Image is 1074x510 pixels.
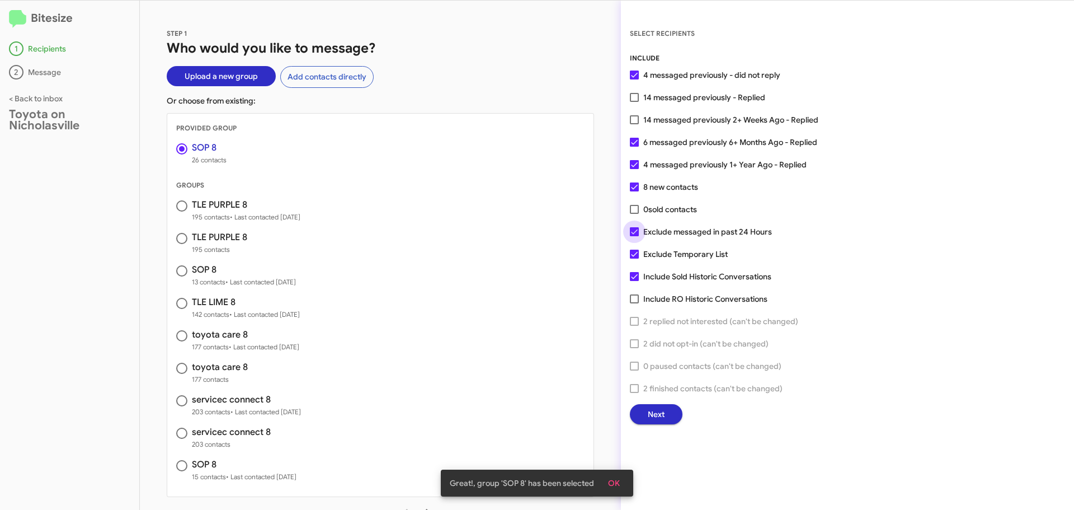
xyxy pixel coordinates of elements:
h3: servicec connect 8 [192,395,301,404]
span: sold contacts [648,204,697,214]
span: 14 messaged previously 2+ Weeks Ago - Replied [643,113,818,127]
button: Next [630,404,682,424]
span: • Last contacted [DATE] [230,213,300,221]
span: 2 finished contacts (can't be changed) [643,382,783,395]
span: 13 contacts [192,277,296,288]
h3: toyota care 8 [192,330,299,339]
span: • Last contacted [DATE] [229,310,300,319]
span: 0 [643,203,697,216]
span: SELECT RECIPIENTS [630,29,695,38]
span: • Last contacted [DATE] [229,343,299,351]
h3: TLE PURPLE 8 [192,200,300,209]
span: Next [648,404,665,424]
span: Great!, group 'SOP 8' has been selected [450,478,594,489]
h2: Bitesize [9,10,130,28]
p: Or choose from existing: [167,95,594,106]
span: 15 contacts [192,471,296,483]
h3: SOP 8 [192,460,296,469]
h3: SOP 8 [192,143,227,152]
span: 8 new contacts [643,180,698,194]
span: • Last contacted [DATE] [225,278,296,286]
button: Upload a new group [167,66,276,86]
div: PROVIDED GROUP [167,123,593,134]
h3: TLE LIME 8 [192,298,300,307]
span: Exclude Temporary List [643,247,728,261]
div: INCLUDE [630,53,1065,64]
div: Recipients [9,41,130,56]
h3: SOP 8 [192,265,296,274]
span: • Last contacted [DATE] [226,472,296,481]
h3: TLE PURPLE 8 [192,233,247,242]
div: Message [9,65,130,79]
span: 14 messaged previously - Replied [643,91,765,104]
span: 4 messaged previously 1+ Year Ago - Replied [643,158,807,171]
a: < Back to inbox [9,93,63,104]
span: 195 contacts [192,244,247,255]
div: GROUPS [167,180,593,191]
span: Include RO Historic Conversations [643,292,767,306]
div: 2 [9,65,23,79]
span: Exclude messaged in past 24 Hours [643,225,772,238]
span: • Last contacted [DATE] [230,408,301,416]
button: OK [599,473,629,493]
span: OK [608,473,620,493]
span: 2 replied not interested (can't be changed) [643,315,798,328]
h3: toyota care 8 [192,363,248,372]
h3: servicec connect 8 [192,428,271,437]
div: Toyota on Nicholasville [9,109,130,131]
span: Include Sold Historic Conversations [643,270,771,283]
span: 4 messaged previously - did not reply [643,68,780,82]
span: 26 contacts [192,155,227,166]
span: 177 contacts [192,374,248,385]
button: Add contacts directly [280,66,374,88]
h1: Who would you like to message? [167,39,594,57]
span: 2 did not opt-in (can't be changed) [643,337,769,350]
div: 1 [9,41,23,56]
span: 0 paused contacts (can't be changed) [643,359,781,373]
span: 195 contacts [192,212,300,223]
span: 142 contacts [192,309,300,320]
span: Upload a new group [185,66,258,86]
span: 177 contacts [192,341,299,353]
span: STEP 1 [167,29,187,38]
img: logo-minimal.svg [9,10,26,28]
span: 6 messaged previously 6+ Months Ago - Replied [643,135,817,149]
span: 203 contacts [192,439,271,450]
span: 203 contacts [192,406,301,418]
